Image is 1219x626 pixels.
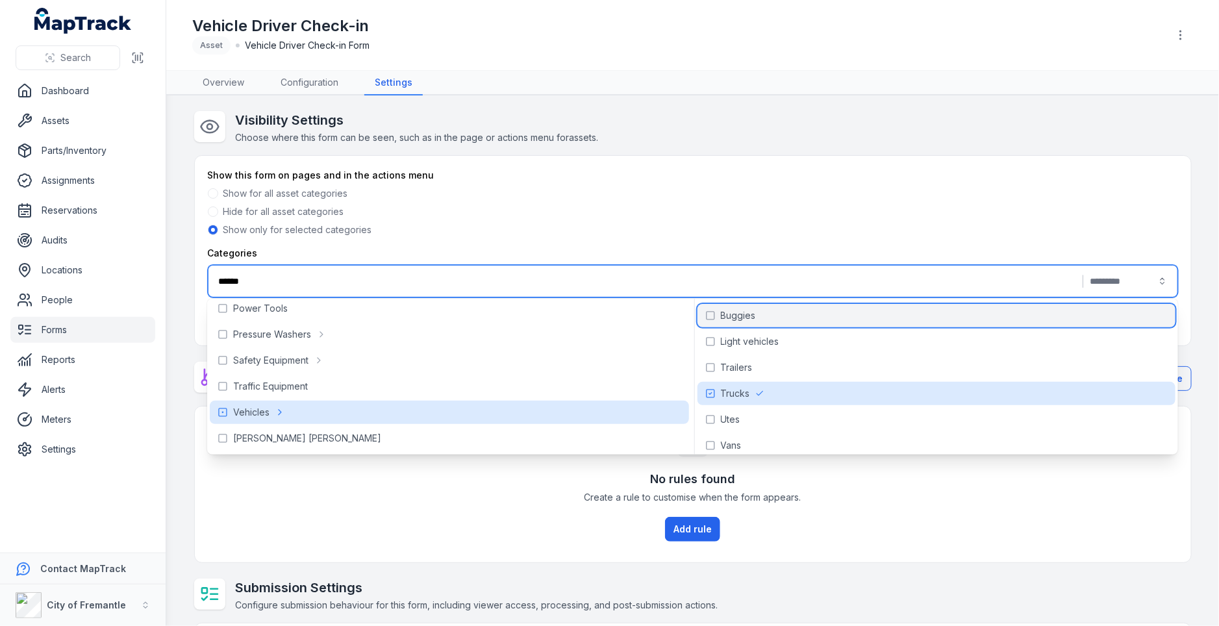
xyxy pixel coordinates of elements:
[192,36,231,55] div: Asset
[10,227,155,253] a: Audits
[34,8,132,34] a: MapTrack
[233,406,270,419] span: Vehicles
[233,380,308,393] span: Traffic Equipment
[721,413,740,426] span: Utes
[10,407,155,432] a: Meters
[665,517,720,542] button: Add rule
[10,436,155,462] a: Settings
[650,470,735,488] h3: No rules found
[236,132,599,143] span: Choose where this form can be seen, such as in the page or actions menu for assets .
[236,579,718,597] h2: Submission Settings
[40,563,126,574] strong: Contact MapTrack
[721,309,756,322] span: Buggies
[245,39,370,52] span: Vehicle Driver Check-in Form
[223,223,372,236] label: Show only for selected categories
[10,168,155,194] a: Assignments
[236,111,599,129] h2: Visibility Settings
[10,257,155,283] a: Locations
[10,287,155,313] a: People
[10,347,155,373] a: Reports
[10,138,155,164] a: Parts/Inventory
[10,317,155,343] a: Forms
[223,187,348,200] label: Show for all asset categories
[236,599,718,610] span: Configure submission behaviour for this form, including viewer access, processing, and post-submi...
[584,491,801,504] span: Create a rule to customise when the form appears.
[270,71,349,95] a: Configuration
[721,361,753,374] span: Trailers
[208,247,258,260] label: Categories
[364,71,423,95] a: Settings
[721,335,779,348] span: Light vehicles
[10,78,155,104] a: Dashboard
[233,328,311,341] span: Pressure Washers
[223,205,344,218] label: Hide for all asset categories
[192,16,370,36] h1: Vehicle Driver Check-in
[233,354,308,367] span: Safety Equipment
[192,71,255,95] a: Overview
[233,302,288,315] span: Power Tools
[10,108,155,134] a: Assets
[233,432,381,445] span: [PERSON_NAME] [PERSON_NAME]
[47,599,126,610] strong: City of Fremantle
[60,51,91,64] span: Search
[16,45,120,70] button: Search
[721,387,750,400] span: Trucks
[721,439,742,452] span: Vans
[10,377,155,403] a: Alerts
[10,197,155,223] a: Reservations
[208,169,434,182] label: Show this form on pages and in the actions menu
